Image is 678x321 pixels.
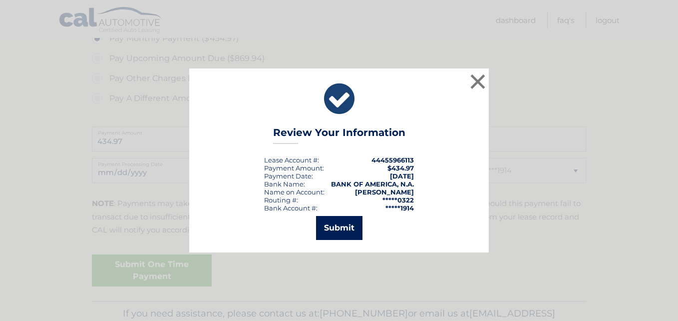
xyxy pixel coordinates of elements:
[468,71,488,91] button: ×
[264,172,313,180] div: :
[316,216,362,240] button: Submit
[387,164,414,172] span: $434.97
[264,196,298,204] div: Routing #:
[390,172,414,180] span: [DATE]
[355,188,414,196] strong: [PERSON_NAME]
[264,156,319,164] div: Lease Account #:
[264,204,318,212] div: Bank Account #:
[264,188,325,196] div: Name on Account:
[264,164,324,172] div: Payment Amount:
[331,180,414,188] strong: BANK OF AMERICA, N.A.
[264,180,305,188] div: Bank Name:
[264,172,312,180] span: Payment Date
[273,126,405,144] h3: Review Your Information
[371,156,414,164] strong: 44455966113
